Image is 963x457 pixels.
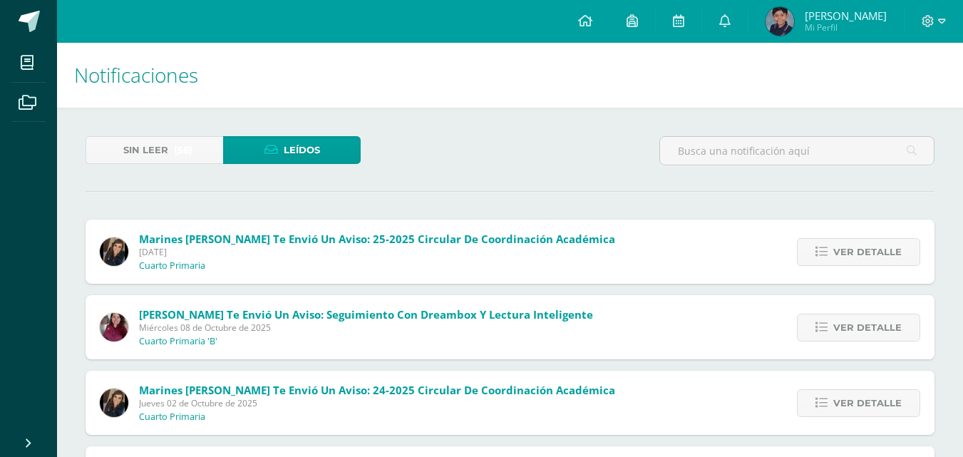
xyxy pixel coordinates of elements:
[833,314,902,341] span: Ver detalle
[139,383,615,397] span: Marines [PERSON_NAME] te envió un aviso: 24-2025 Circular de Coordinación Académica
[139,411,205,423] p: Cuarto Primaria
[139,232,615,246] span: Marines [PERSON_NAME] te envió un aviso: 25-2025 Circular de Coordinación Académica
[660,137,934,165] input: Busca una notificación aquí
[86,136,223,164] a: Sin leer(56)
[284,137,320,163] span: Leídos
[805,9,887,23] span: [PERSON_NAME]
[766,7,794,36] img: 30ef7119905c465bbe5ee22629ef310a.png
[123,137,168,163] span: Sin leer
[805,21,887,34] span: Mi Perfil
[139,307,593,322] span: [PERSON_NAME] te envió un aviso: Seguimiento con Dreambox y Lectura inteligente
[100,389,128,417] img: 6f99ca85ee158e1ea464f4dd0b53ae36.png
[833,390,902,416] span: Ver detalle
[833,239,902,265] span: Ver detalle
[223,136,361,164] a: Leídos
[139,246,615,258] span: [DATE]
[74,61,198,88] span: Notificaciones
[100,313,128,342] img: ab0a440cfdb9435770cd9fc0c9bd3fe3.png
[100,237,128,266] img: 6f99ca85ee158e1ea464f4dd0b53ae36.png
[139,336,217,347] p: Cuarto Primaria 'B'
[139,260,205,272] p: Cuarto Primaria
[139,322,593,334] span: Miércoles 08 de Octubre de 2025
[139,397,615,409] span: Jueves 02 de Octubre de 2025
[174,137,192,163] span: (56)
